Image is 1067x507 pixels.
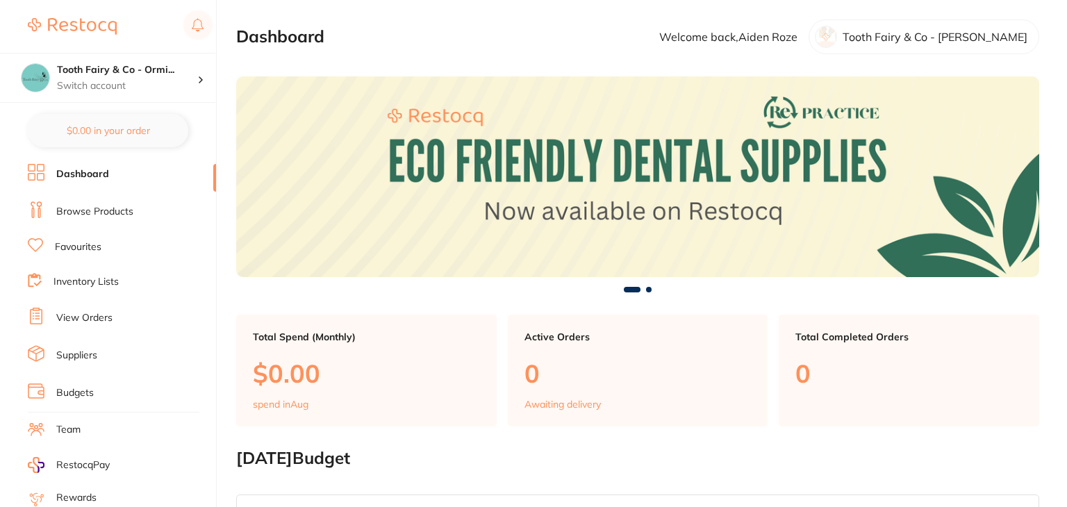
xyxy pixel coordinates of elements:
[236,315,497,427] a: Total Spend (Monthly)$0.00spend inAug
[28,114,188,147] button: $0.00 in your order
[779,315,1039,427] a: Total Completed Orders0
[28,457,110,473] a: RestocqPay
[22,64,49,92] img: Tooth Fairy & Co - Ormiston
[236,27,324,47] h2: Dashboard
[843,31,1027,43] p: Tooth Fairy & Co - [PERSON_NAME]
[659,31,797,43] p: Welcome back, Aiden Roze
[56,458,110,472] span: RestocqPay
[28,10,117,42] a: Restocq Logo
[56,311,113,325] a: View Orders
[524,399,601,410] p: Awaiting delivery
[56,386,94,400] a: Budgets
[508,315,768,427] a: Active Orders0Awaiting delivery
[57,79,197,93] p: Switch account
[56,423,81,437] a: Team
[56,349,97,363] a: Suppliers
[524,331,752,342] p: Active Orders
[53,275,119,289] a: Inventory Lists
[56,491,97,505] a: Rewards
[795,331,1023,342] p: Total Completed Orders
[28,18,117,35] img: Restocq Logo
[795,359,1023,388] p: 0
[236,449,1039,468] h2: [DATE] Budget
[56,167,109,181] a: Dashboard
[28,457,44,473] img: RestocqPay
[57,63,197,77] h4: Tooth Fairy & Co - Ormiston
[253,359,480,388] p: $0.00
[236,76,1039,277] img: Dashboard
[253,399,308,410] p: spend in Aug
[56,205,133,219] a: Browse Products
[253,331,480,342] p: Total Spend (Monthly)
[524,359,752,388] p: 0
[55,240,101,254] a: Favourites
